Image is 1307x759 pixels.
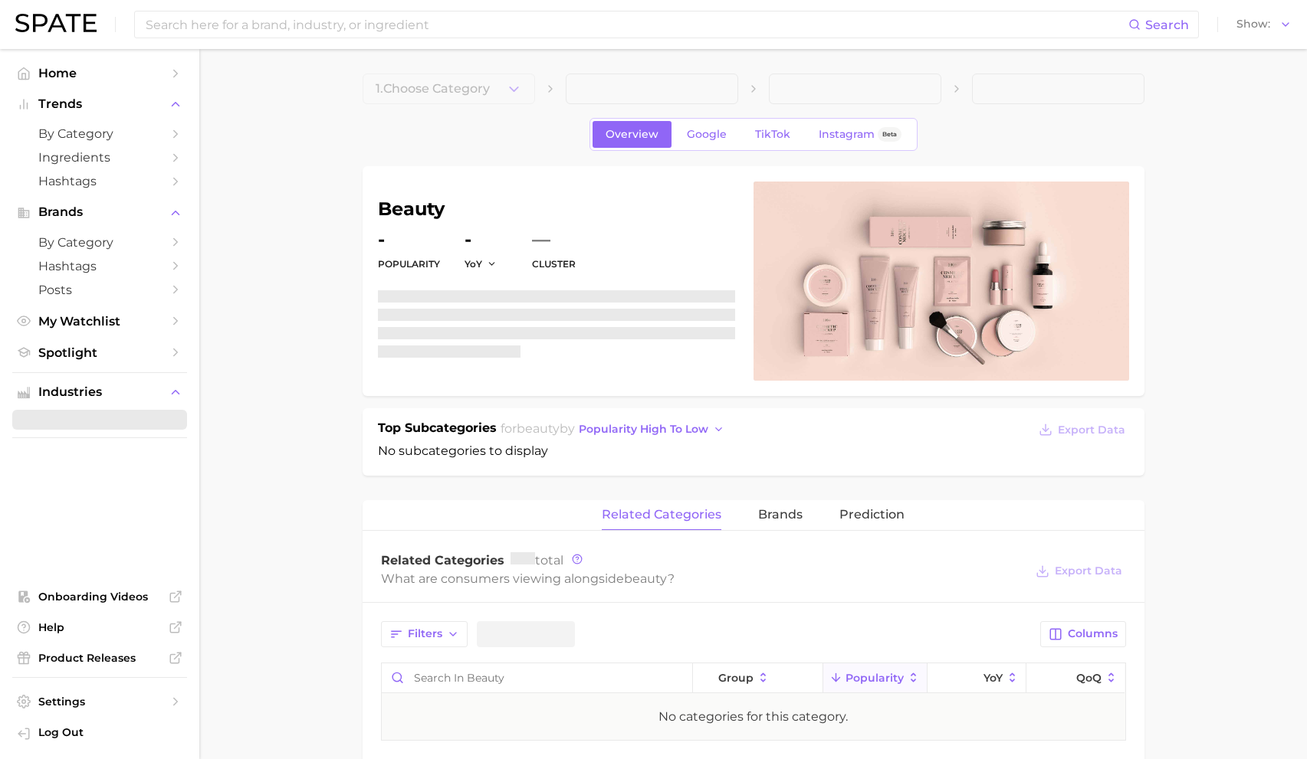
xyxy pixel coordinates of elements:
span: Columns [1068,627,1118,640]
button: YoY [465,257,498,270]
span: by Category [38,126,161,141]
button: group [693,663,823,693]
span: Hashtags [38,259,161,273]
span: Log Out [38,725,175,739]
a: InstagramBeta [806,121,915,148]
span: beauty [517,421,560,436]
span: total [511,553,563,568]
span: group [718,672,754,684]
a: Product Releases [12,646,187,669]
a: Spotlight [12,341,187,365]
span: Search [1145,18,1189,32]
span: YoY [465,257,482,270]
button: Popularity [823,663,928,693]
span: 1. Choose Category [376,82,490,96]
a: by Category [12,231,187,254]
button: Show [1233,15,1296,34]
button: Export Data [1032,561,1125,582]
a: Hashtags [12,254,187,278]
div: No categories for this category. [658,708,848,726]
div: No subcategories to display [378,419,1129,460]
button: Export Data [1035,419,1128,440]
span: Product Releases [38,651,161,665]
h1: Top Subcategories [378,419,497,442]
div: What are consumers viewing alongside ? [381,568,1025,589]
dd: - [465,231,507,249]
span: — [532,231,550,249]
a: TikTok [742,121,803,148]
h1: beauty [378,200,735,218]
input: Search here for a brand, industry, or ingredient [144,11,1128,38]
span: Brands [38,205,161,219]
a: Home [12,61,187,85]
a: Settings [12,690,187,713]
a: Overview [593,121,672,148]
button: popularity high to low [575,419,729,440]
span: Instagram [819,128,875,141]
a: Google [674,121,740,148]
span: Home [38,66,161,80]
input: Search in beauty [382,663,692,692]
button: Trends [12,93,187,116]
button: QoQ [1026,663,1125,693]
span: Industries [38,385,161,399]
span: Trends [38,97,161,111]
span: Settings [38,695,161,708]
a: Posts [12,278,187,302]
span: Export Data [1055,564,1122,577]
span: Ingredients [38,150,161,165]
span: Show [1236,20,1270,28]
span: My Watchlist [38,314,161,329]
span: Onboarding Videos [38,590,161,604]
button: YoY [928,663,1026,693]
span: by Category [38,235,161,250]
span: Hashtags [38,174,161,188]
span: Spotlight [38,345,161,360]
span: popularity high to low [579,423,708,436]
span: Filters [408,627,442,640]
span: TikTok [755,128,790,141]
span: Overview [606,128,658,141]
a: by Category [12,122,187,146]
span: YoY [984,672,1003,684]
span: related categories [602,508,721,522]
a: Ingredients [12,146,187,169]
span: Posts [38,283,161,297]
dt: cluster [532,255,576,273]
a: Onboarding Videos [12,585,187,608]
span: QoQ [1076,672,1102,684]
span: Related Categories [381,553,504,568]
button: Columns [1040,621,1125,647]
button: 1.Choose Category [363,74,535,104]
a: Hashtags [12,169,187,193]
dt: Popularity [378,255,440,273]
button: Filters [381,621,468,647]
span: Export Data [1058,424,1125,437]
span: brands [758,508,803,522]
span: for by [501,421,729,436]
button: Brands [12,201,187,224]
span: Help [38,620,161,634]
span: Popularity [846,672,904,684]
a: My Watchlist [12,309,187,333]
button: Industries [12,381,187,404]
a: Help [12,616,187,639]
span: Beta [882,128,897,141]
img: SPATE [15,14,97,32]
span: beauty [624,571,668,586]
span: Google [687,128,727,141]
span: Prediction [839,508,905,522]
a: Log out. Currently logged in with e-mail addison@spate.nyc. [12,721,187,747]
dd: - [378,231,440,249]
